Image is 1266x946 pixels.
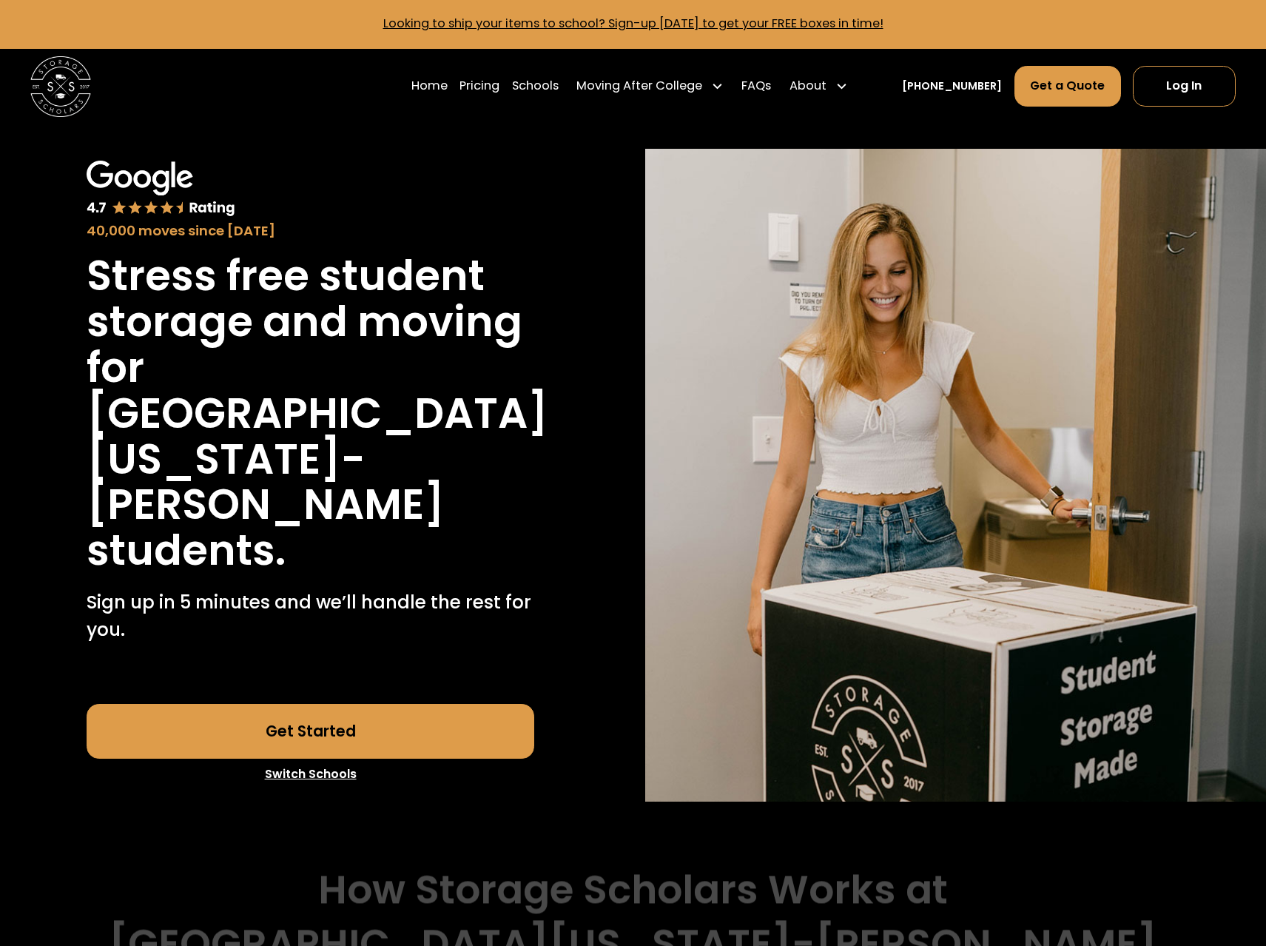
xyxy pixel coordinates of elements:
[30,56,91,117] img: Storage Scholars main logo
[576,77,702,95] div: Moving After College
[87,589,533,644] p: Sign up in 5 minutes and we’ll handle the rest for you.
[87,253,533,391] h1: Stress free student storage and moving for
[570,65,730,107] div: Moving After College
[512,65,559,107] a: Schools
[87,759,533,790] a: Switch Schools
[87,704,533,759] a: Get Started
[87,221,533,241] div: 40,000 moves since [DATE]
[645,149,1266,802] img: Storage Scholars will have everything waiting for you in your room when you arrive to campus.
[902,78,1002,94] a: [PHONE_NUMBER]
[459,65,499,107] a: Pricing
[318,866,948,913] h2: How Storage Scholars Works at
[87,391,548,529] h1: [GEOGRAPHIC_DATA][US_STATE]-[PERSON_NAME]
[1014,66,1121,107] a: Get a Quote
[411,65,448,107] a: Home
[1133,66,1236,107] a: Log In
[87,528,286,574] h1: students.
[741,65,771,107] a: FAQs
[383,15,883,32] a: Looking to ship your items to school? Sign-up [DATE] to get your FREE boxes in time!
[789,77,826,95] div: About
[87,161,235,218] img: Google 4.7 star rating
[784,65,854,107] div: About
